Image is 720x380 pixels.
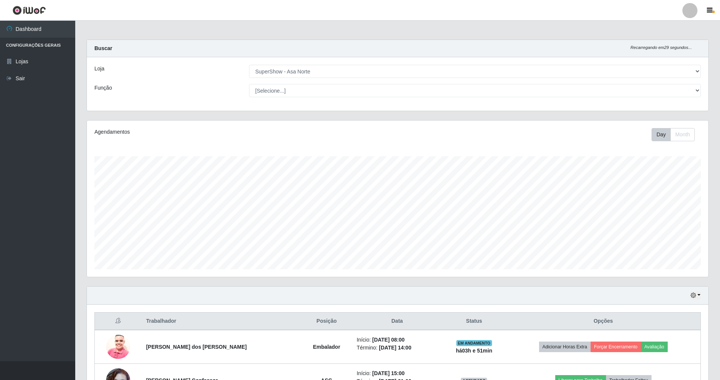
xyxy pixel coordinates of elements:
[372,370,404,376] time: [DATE] 15:00
[670,128,695,141] button: Month
[652,128,671,141] button: Day
[652,128,695,141] div: First group
[357,369,437,377] li: Início:
[652,128,701,141] div: Toolbar with button groups
[141,313,301,330] th: Trabalhador
[313,344,340,350] strong: Embalador
[94,65,104,73] label: Loja
[372,337,404,343] time: [DATE] 08:00
[357,344,437,352] li: Término:
[146,344,247,350] strong: [PERSON_NAME] dos [PERSON_NAME]
[506,313,700,330] th: Opções
[12,6,46,15] img: CoreUI Logo
[630,45,692,50] i: Recarregando em 29 segundos...
[456,348,492,354] strong: há 03 h e 51 min
[94,128,340,136] div: Agendamentos
[106,331,130,363] img: 1744125761618.jpeg
[301,313,352,330] th: Posição
[456,340,492,346] span: EM ANDAMENTO
[94,45,112,51] strong: Buscar
[641,342,668,352] button: Avaliação
[94,84,112,92] label: Função
[539,342,591,352] button: Adicionar Horas Extra
[442,313,506,330] th: Status
[357,336,437,344] li: Início:
[352,313,442,330] th: Data
[379,345,411,351] time: [DATE] 14:00
[591,342,641,352] button: Forçar Encerramento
